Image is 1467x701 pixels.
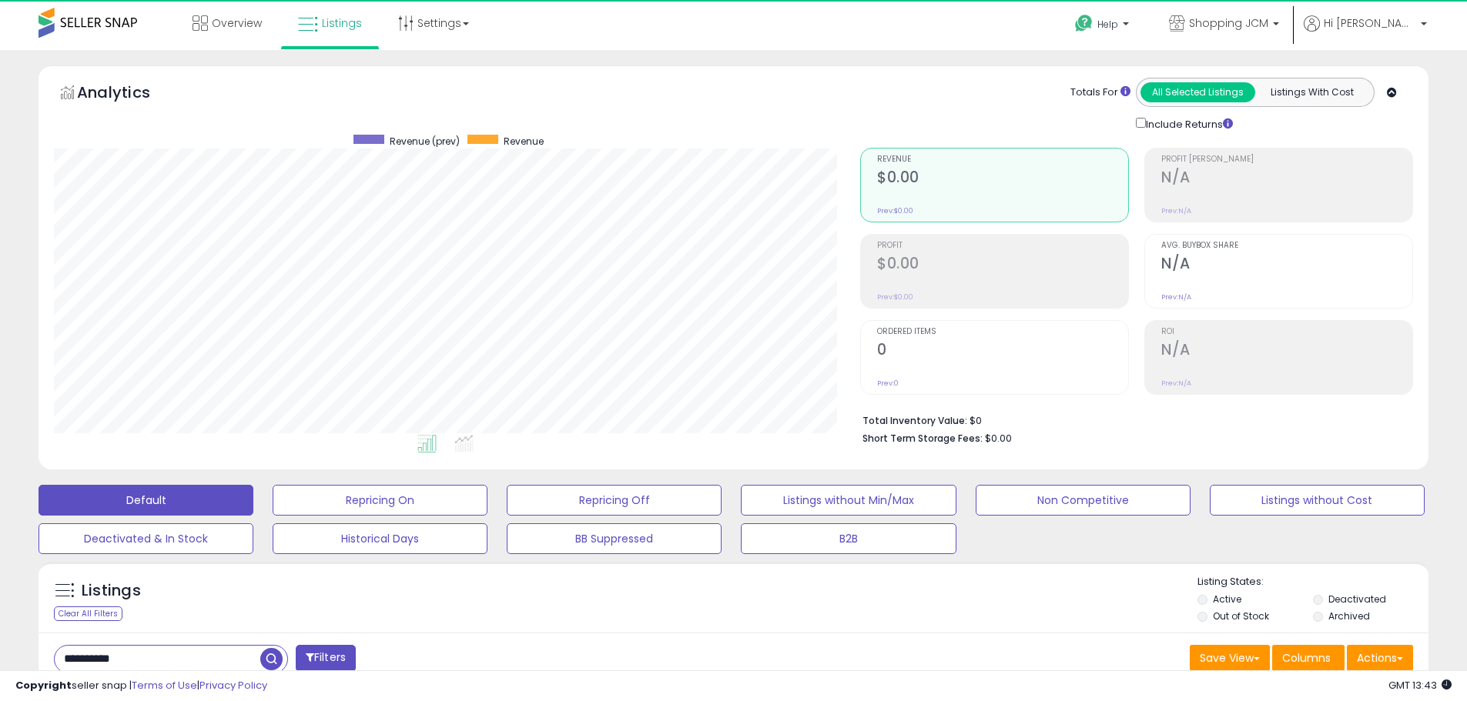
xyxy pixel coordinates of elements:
[862,414,967,427] b: Total Inventory Value:
[877,292,913,302] small: Prev: $0.00
[1161,328,1412,336] span: ROI
[985,431,1012,446] span: $0.00
[82,580,141,602] h5: Listings
[1210,485,1425,516] button: Listings without Cost
[1272,645,1345,671] button: Columns
[507,485,722,516] button: Repricing Off
[273,485,487,516] button: Repricing On
[1124,115,1251,132] div: Include Returns
[877,206,913,215] small: Prev: $0.00
[1189,15,1268,31] span: Shopping JCM
[862,432,983,445] b: Short Term Storage Fees:
[1328,609,1370,623] label: Archived
[1161,169,1412,189] h2: N/A
[877,341,1128,362] h2: 0
[741,523,956,554] button: B2B
[507,523,722,554] button: BB Suppressed
[1213,609,1269,623] label: Out of Stock
[1347,645,1413,671] button: Actions
[1070,85,1130,100] div: Totals For
[862,410,1402,429] li: $0
[15,678,72,693] strong: Copyright
[39,485,253,516] button: Default
[54,606,122,621] div: Clear All Filters
[877,155,1128,164] span: Revenue
[877,328,1128,336] span: Ordered Items
[1161,242,1412,250] span: Avg. Buybox Share
[1213,593,1241,606] label: Active
[1161,206,1191,215] small: Prev: N/A
[1190,645,1270,671] button: Save View
[1388,678,1452,693] span: 2025-08-15 13:43 GMT
[741,485,956,516] button: Listings without Min/Max
[976,485,1191,516] button: Non Competitive
[212,15,262,31] span: Overview
[1324,15,1416,31] span: Hi [PERSON_NAME]
[1161,292,1191,302] small: Prev: N/A
[1282,650,1331,666] span: Columns
[39,523,253,554] button: Deactivated & In Stock
[77,82,180,107] h5: Analytics
[322,15,362,31] span: Listings
[1097,18,1118,31] span: Help
[199,678,267,693] a: Privacy Policy
[877,379,899,388] small: Prev: 0
[877,255,1128,275] h2: $0.00
[1197,575,1428,589] p: Listing States:
[1328,593,1386,606] label: Deactivated
[877,169,1128,189] h2: $0.00
[1063,2,1144,50] a: Help
[296,645,356,672] button: Filters
[1161,341,1412,362] h2: N/A
[504,135,544,148] span: Revenue
[1140,82,1255,102] button: All Selected Listings
[15,679,267,693] div: seller snap | |
[1161,255,1412,275] h2: N/A
[1074,14,1094,33] i: Get Help
[1304,15,1427,50] a: Hi [PERSON_NAME]
[390,135,460,148] span: Revenue (prev)
[1254,82,1369,102] button: Listings With Cost
[1161,379,1191,388] small: Prev: N/A
[273,523,487,554] button: Historical Days
[877,242,1128,250] span: Profit
[132,678,197,693] a: Terms of Use
[1161,155,1412,164] span: Profit [PERSON_NAME]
